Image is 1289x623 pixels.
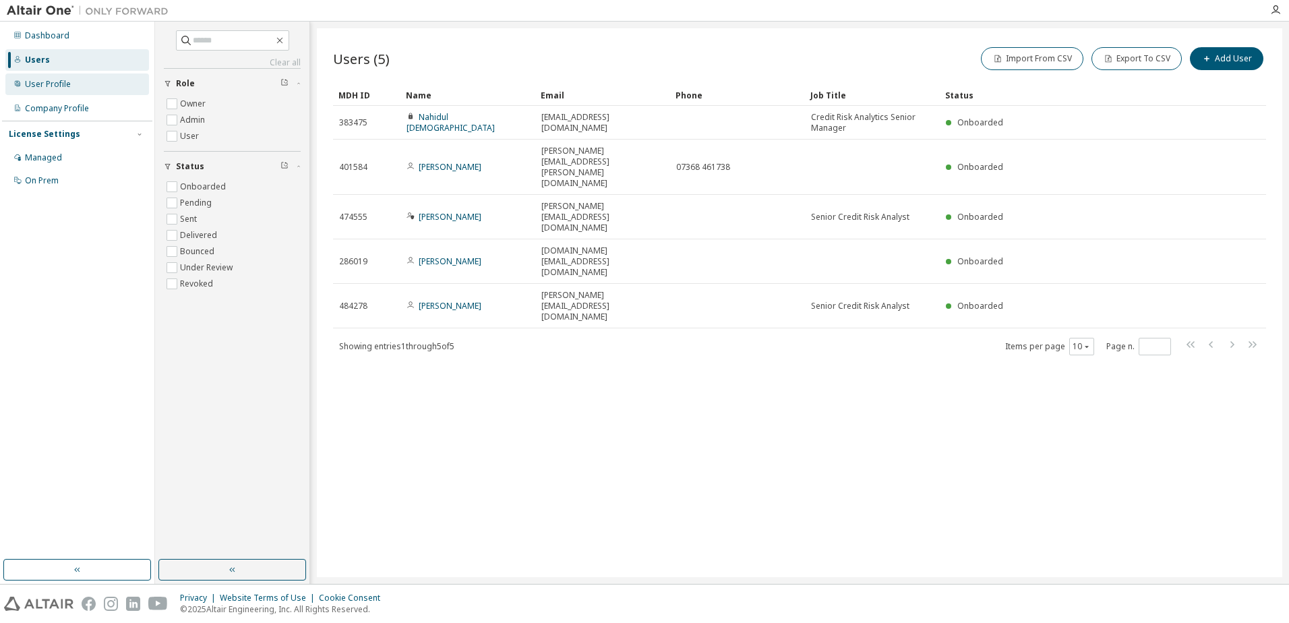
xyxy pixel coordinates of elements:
[333,49,390,68] span: Users (5)
[811,112,934,133] span: Credit Risk Analytics Senior Manager
[811,212,909,222] span: Senior Credit Risk Analyst
[541,112,664,133] span: [EMAIL_ADDRESS][DOMAIN_NAME]
[280,78,289,89] span: Clear filter
[180,276,216,292] label: Revoked
[7,4,175,18] img: Altair One
[9,129,80,140] div: License Settings
[811,301,909,311] span: Senior Credit Risk Analyst
[82,597,96,611] img: facebook.svg
[957,161,1003,173] span: Onboarded
[957,256,1003,267] span: Onboarded
[339,117,367,128] span: 383475
[339,162,367,173] span: 401584
[164,57,301,68] a: Clear all
[981,47,1083,70] button: Import From CSV
[676,162,730,173] span: 07368 461738
[25,152,62,163] div: Managed
[1073,341,1091,352] button: 10
[406,84,530,106] div: Name
[4,597,73,611] img: altair_logo.svg
[407,111,495,133] a: Nahidul [DEMOGRAPHIC_DATA]
[419,211,481,222] a: [PERSON_NAME]
[1106,338,1171,355] span: Page n.
[541,245,664,278] span: [DOMAIN_NAME][EMAIL_ADDRESS][DOMAIN_NAME]
[541,290,664,322] span: [PERSON_NAME][EMAIL_ADDRESS][DOMAIN_NAME]
[419,161,481,173] a: [PERSON_NAME]
[164,69,301,98] button: Role
[180,128,202,144] label: User
[104,597,118,611] img: instagram.svg
[180,227,220,243] label: Delivered
[180,195,214,211] label: Pending
[180,593,220,603] div: Privacy
[1091,47,1182,70] button: Export To CSV
[339,212,367,222] span: 474555
[280,161,289,172] span: Clear filter
[339,301,367,311] span: 484278
[419,300,481,311] a: [PERSON_NAME]
[419,256,481,267] a: [PERSON_NAME]
[180,211,200,227] label: Sent
[25,30,69,41] div: Dashboard
[541,201,664,233] span: [PERSON_NAME][EMAIL_ADDRESS][DOMAIN_NAME]
[25,55,50,65] div: Users
[164,152,301,181] button: Status
[957,300,1003,311] span: Onboarded
[339,256,367,267] span: 286019
[810,84,934,106] div: Job Title
[180,112,208,128] label: Admin
[176,78,195,89] span: Role
[126,597,140,611] img: linkedin.svg
[957,211,1003,222] span: Onboarded
[339,340,454,352] span: Showing entries 1 through 5 of 5
[220,593,319,603] div: Website Terms of Use
[25,103,89,114] div: Company Profile
[148,597,168,611] img: youtube.svg
[1190,47,1263,70] button: Add User
[1005,338,1094,355] span: Items per page
[180,260,235,276] label: Under Review
[945,84,1196,106] div: Status
[180,243,217,260] label: Bounced
[676,84,800,106] div: Phone
[319,593,388,603] div: Cookie Consent
[957,117,1003,128] span: Onboarded
[541,146,664,189] span: [PERSON_NAME][EMAIL_ADDRESS][PERSON_NAME][DOMAIN_NAME]
[25,79,71,90] div: User Profile
[180,603,388,615] p: © 2025 Altair Engineering, Inc. All Rights Reserved.
[25,175,59,186] div: On Prem
[338,84,395,106] div: MDH ID
[180,179,229,195] label: Onboarded
[541,84,665,106] div: Email
[176,161,204,172] span: Status
[180,96,208,112] label: Owner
